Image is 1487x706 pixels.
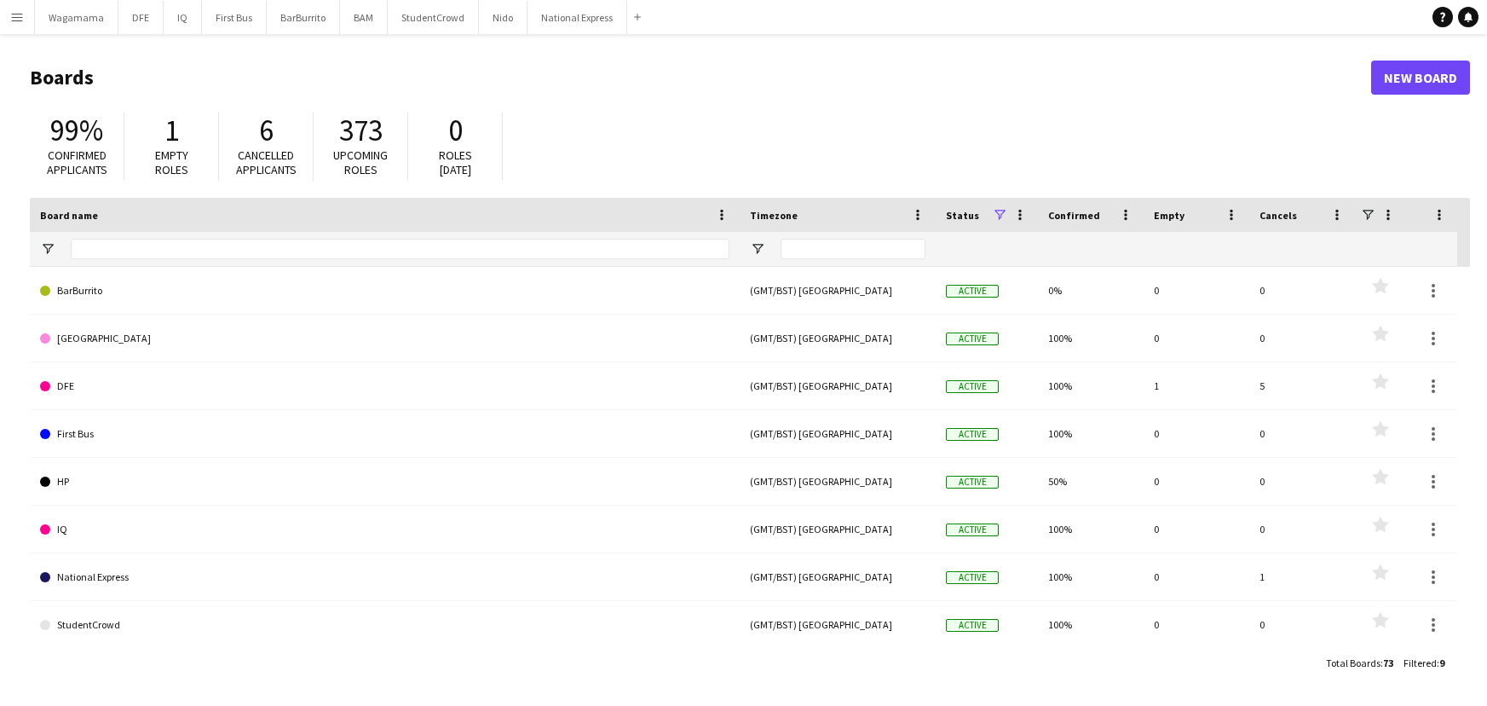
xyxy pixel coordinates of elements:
[1038,458,1144,505] div: 50%
[40,458,729,506] a: HP
[1439,657,1444,669] span: 9
[40,601,729,649] a: StudentCrowd
[71,239,729,259] input: Board name Filter Input
[40,553,729,601] a: National Express
[1144,410,1249,457] div: 0
[1249,362,1355,409] div: 5
[740,362,936,409] div: (GMT/BST) [GEOGRAPHIC_DATA]
[1144,362,1249,409] div: 1
[1154,209,1184,222] span: Empty
[388,1,479,34] button: StudentCrowd
[1403,657,1437,669] span: Filtered
[1326,646,1393,680] div: :
[1038,506,1144,553] div: 100%
[439,148,472,177] span: Roles [DATE]
[448,112,463,149] span: 0
[1144,506,1249,553] div: 0
[479,1,527,34] button: Nido
[40,315,729,362] a: [GEOGRAPHIC_DATA]
[1249,506,1355,553] div: 0
[740,553,936,600] div: (GMT/BST) [GEOGRAPHIC_DATA]
[35,1,118,34] button: Wagamama
[40,267,729,315] a: BarBurrito
[740,315,936,362] div: (GMT/BST) [GEOGRAPHIC_DATA]
[40,362,729,410] a: DFE
[740,506,936,553] div: (GMT/BST) [GEOGRAPHIC_DATA]
[50,112,103,149] span: 99%
[946,428,999,441] span: Active
[40,506,729,553] a: IQ
[1038,553,1144,600] div: 100%
[164,112,179,149] span: 1
[1249,410,1355,457] div: 0
[1144,553,1249,600] div: 0
[946,285,999,298] span: Active
[1249,553,1355,600] div: 1
[340,1,388,34] button: BAM
[40,209,98,222] span: Board name
[1383,657,1393,669] span: 73
[1038,410,1144,457] div: 100%
[1249,267,1355,314] div: 0
[339,112,383,149] span: 373
[750,241,765,257] button: Open Filter Menu
[259,112,274,149] span: 6
[946,333,999,345] span: Active
[1038,315,1144,362] div: 100%
[740,410,936,457] div: (GMT/BST) [GEOGRAPHIC_DATA]
[1249,315,1355,362] div: 0
[333,148,388,177] span: Upcoming roles
[946,209,979,222] span: Status
[740,267,936,314] div: (GMT/BST) [GEOGRAPHIC_DATA]
[40,410,729,458] a: First Bus
[155,148,188,177] span: Empty roles
[781,239,925,259] input: Timezone Filter Input
[946,476,999,489] span: Active
[164,1,202,34] button: IQ
[946,619,999,632] span: Active
[1144,315,1249,362] div: 0
[202,1,267,34] button: First Bus
[118,1,164,34] button: DFE
[740,601,936,648] div: (GMT/BST) [GEOGRAPHIC_DATA]
[1038,267,1144,314] div: 0%
[527,1,627,34] button: National Express
[30,65,1371,90] h1: Boards
[267,1,340,34] button: BarBurrito
[1371,61,1470,95] a: New Board
[1144,267,1249,314] div: 0
[740,458,936,505] div: (GMT/BST) [GEOGRAPHIC_DATA]
[1326,657,1380,669] span: Total Boards
[1038,362,1144,409] div: 100%
[40,241,55,257] button: Open Filter Menu
[1038,601,1144,648] div: 100%
[236,148,297,177] span: Cancelled applicants
[1144,458,1249,505] div: 0
[946,524,999,536] span: Active
[1259,209,1297,222] span: Cancels
[750,209,798,222] span: Timezone
[1249,601,1355,648] div: 0
[946,380,999,393] span: Active
[946,571,999,584] span: Active
[1048,209,1100,222] span: Confirmed
[1144,601,1249,648] div: 0
[47,148,107,177] span: Confirmed applicants
[1403,646,1444,680] div: :
[1249,458,1355,505] div: 0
